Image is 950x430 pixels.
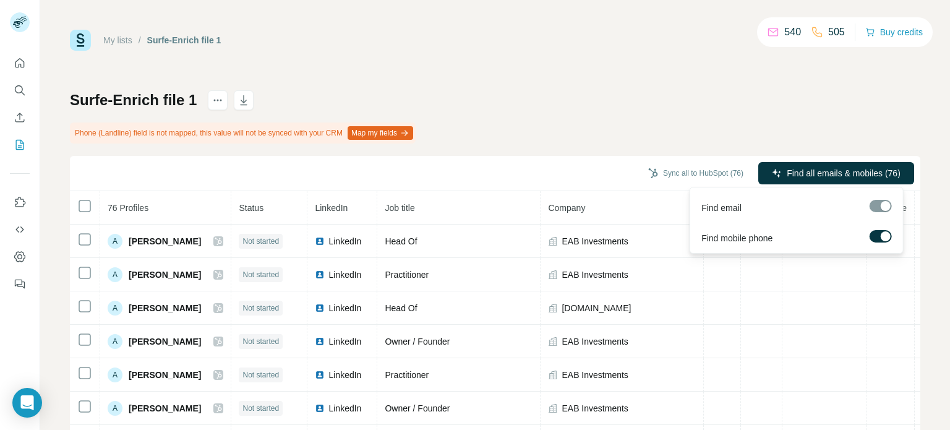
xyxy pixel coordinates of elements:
button: Map my fields [348,126,413,140]
div: Open Intercom Messenger [12,388,42,418]
span: [PERSON_NAME] [129,402,201,415]
button: Buy credits [865,24,923,41]
span: EAB Investments [562,269,628,281]
span: LinkedIn [328,302,361,314]
img: LinkedIn logo [315,370,325,380]
div: A [108,267,122,282]
p: 505 [828,25,845,40]
button: Use Surfe API [10,218,30,241]
button: Use Surfe on LinkedIn [10,191,30,213]
span: [PERSON_NAME] [129,369,201,381]
img: LinkedIn logo [315,270,325,280]
span: LinkedIn [328,269,361,281]
div: A [108,301,122,316]
span: Job title [385,203,414,213]
span: Head Of [385,303,417,313]
button: Enrich CSV [10,106,30,129]
img: LinkedIn logo [315,303,325,313]
span: EAB Investments [562,369,628,381]
p: 540 [784,25,801,40]
span: EAB Investments [562,402,628,415]
span: Company [548,203,585,213]
div: A [108,234,122,249]
span: Find all emails & mobiles (76) [787,167,901,179]
span: [PERSON_NAME] [129,302,201,314]
button: My lists [10,134,30,156]
span: LinkedIn [315,203,348,213]
span: Head Of [385,236,417,246]
span: Practitioner [385,370,429,380]
h1: Surfe-Enrich file 1 [70,90,197,110]
button: Search [10,79,30,101]
span: Find email [701,202,742,214]
div: A [108,334,122,349]
img: LinkedIn logo [315,337,325,346]
img: Surfe Logo [70,30,91,51]
a: My lists [103,35,132,45]
span: EAB Investments [562,235,628,247]
span: LinkedIn [328,335,361,348]
span: Not started [242,403,279,414]
img: LinkedIn logo [315,403,325,413]
span: LinkedIn [328,369,361,381]
span: Not started [242,269,279,280]
span: [PERSON_NAME] [129,235,201,247]
span: Find mobile phone [701,232,772,244]
div: Surfe-Enrich file 1 [147,34,221,46]
span: Not started [242,369,279,381]
img: LinkedIn logo [315,236,325,246]
span: LinkedIn [328,235,361,247]
div: A [108,368,122,382]
span: Not started [242,236,279,247]
button: actions [208,90,228,110]
span: Owner / Founder [385,337,450,346]
span: Status [239,203,263,213]
span: EAB Investments [562,335,628,348]
span: Owner / Founder [385,403,450,413]
button: Feedback [10,273,30,295]
span: 76 Profiles [108,203,148,213]
button: Sync all to HubSpot (76) [640,164,752,183]
span: [PERSON_NAME] [129,269,201,281]
span: [PERSON_NAME] [129,335,201,348]
span: Landline [874,203,907,213]
button: Find all emails & mobiles (76) [758,162,914,184]
span: Not started [242,303,279,314]
button: Dashboard [10,246,30,268]
li: / [139,34,141,46]
div: Phone (Landline) field is not mapped, this value will not be synced with your CRM [70,123,416,144]
span: Not started [242,336,279,347]
span: [DOMAIN_NAME] [562,302,631,314]
button: Quick start [10,52,30,74]
div: A [108,401,122,416]
span: LinkedIn [328,402,361,415]
span: Practitioner [385,270,429,280]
